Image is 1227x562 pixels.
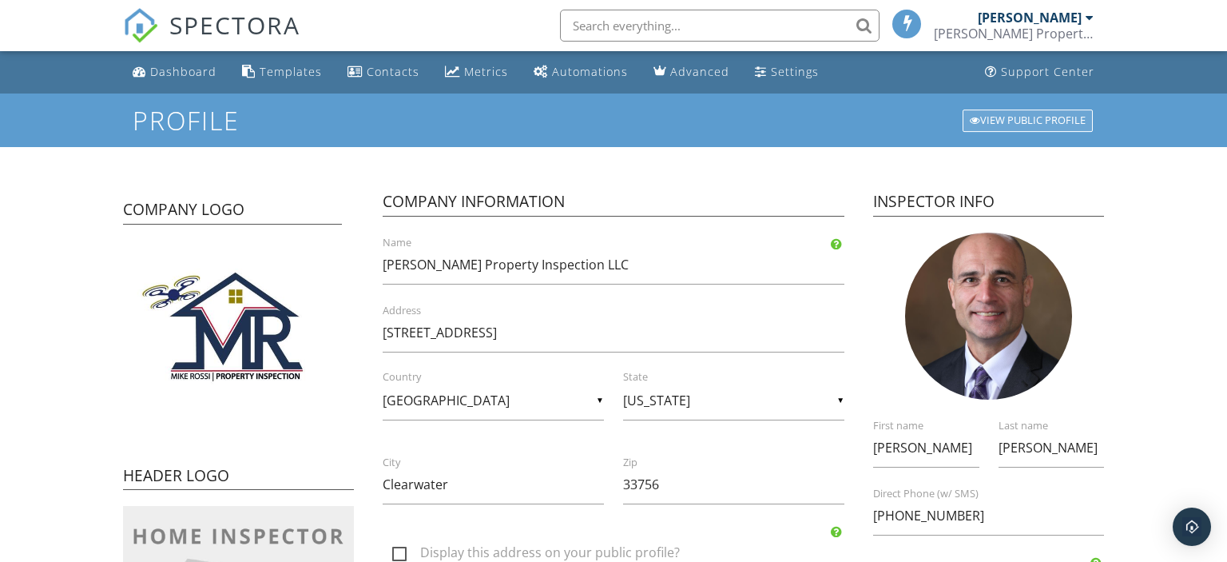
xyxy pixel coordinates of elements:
a: Contacts [341,58,426,87]
label: First name [873,419,999,433]
div: Contacts [367,64,419,79]
h4: Company Logo [123,199,342,225]
input: Search everything... [560,10,880,42]
a: Support Center [979,58,1101,87]
img: The Best Home Inspection Software - Spectora [123,8,158,43]
div: Templates [260,64,322,79]
a: Automations (Basic) [527,58,634,87]
div: Settings [771,64,819,79]
a: Settings [749,58,825,87]
a: Metrics [439,58,514,87]
h4: Inspector Info [873,191,1104,217]
a: Dashboard [126,58,223,87]
label: State [623,370,864,385]
div: Mike Rossi Property Inspection LLC [934,26,1094,42]
label: Last name [999,419,1124,433]
div: Support Center [1001,64,1094,79]
span: SPECTORA [169,8,300,42]
h4: Header Logo [123,465,354,491]
label: Country [383,370,623,385]
label: Direct Phone (w/ SMS) [873,487,1123,501]
a: View Public Profile [961,108,1094,134]
h1: Profile [133,106,1094,134]
div: Automations [552,64,628,79]
div: Dashboard [150,64,216,79]
img: logo%20edited%20-%20Copy.jpg [123,241,342,413]
a: Advanced [647,58,736,87]
a: SPECTORA [123,22,300,55]
div: Open Intercom Messenger [1173,508,1211,546]
h4: Company Information [383,191,844,217]
div: Metrics [464,64,508,79]
a: Templates [236,58,328,87]
div: Advanced [670,64,729,79]
div: View Public Profile [963,110,1093,132]
div: [PERSON_NAME] [978,10,1082,26]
